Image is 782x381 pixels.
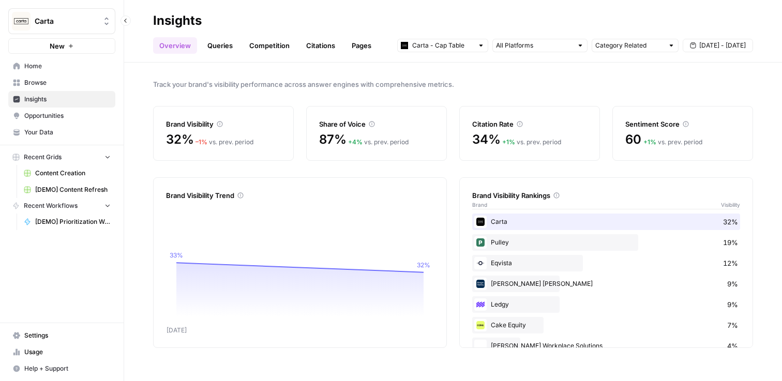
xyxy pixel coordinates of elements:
input: All Platforms [496,40,573,51]
div: vs. prev. period [195,138,253,147]
span: New [50,41,65,51]
span: + 1 % [643,138,656,146]
span: 9% [727,299,738,310]
span: Insights [24,95,111,104]
span: 4% [727,341,738,351]
a: Settings [8,327,115,344]
img: 4pynuglrc3sixi0so0f0dcx4ule5 [476,300,485,309]
span: Visibility [721,201,740,209]
button: Recent Grids [8,149,115,165]
a: Competition [243,37,296,54]
span: 32% [723,217,738,227]
tspan: [DATE] [167,326,187,334]
span: [DATE] - [DATE] [699,41,746,50]
img: u02qnnqpa7ceiw6p01io3how8agt [476,238,485,247]
a: [DEMO] Content Refresh [19,181,115,198]
div: Sentiment Score [625,119,740,129]
div: vs. prev. period [348,138,409,147]
a: Usage [8,344,115,360]
tspan: 33% [170,251,183,259]
span: Settings [24,331,111,340]
div: Carta [472,214,740,230]
span: 60 [625,131,641,148]
span: Browse [24,78,111,87]
span: Usage [24,347,111,357]
div: Share of Voice [319,119,434,129]
span: Home [24,62,111,71]
span: 9% [727,279,738,289]
div: Citation Rate [472,119,587,129]
span: 32% [166,131,193,148]
input: Carta - Cap Table [412,40,473,51]
div: Insights [153,12,202,29]
input: Category Related [595,40,664,51]
span: Carta [35,16,97,26]
span: Track your brand's visibility performance across answer engines with comprehensive metrics. [153,79,753,89]
span: Help + Support [24,364,111,373]
a: Browse [8,74,115,91]
span: 34% [472,131,500,148]
div: Eqvista [472,255,740,271]
div: vs. prev. period [643,138,702,147]
span: + 1 % [502,138,515,146]
img: c35yeiwf0qjehltklbh57st2xhbo [476,218,485,226]
div: [PERSON_NAME] Workplace Solutions [472,338,740,354]
span: 19% [723,237,738,248]
button: Workspace: Carta [8,8,115,34]
span: Content Creation [35,169,111,178]
div: vs. prev. period [502,138,561,147]
div: Cake Equity [472,317,740,333]
span: Your Data [24,128,111,137]
img: co3w649im0m6efu8dv1ax78du890 [476,280,485,288]
a: Overview [153,37,197,54]
a: Your Data [8,124,115,141]
img: ojwm89iittpj2j2x5tgvhrn984bb [476,259,485,267]
div: Brand Visibility Rankings [472,190,740,201]
a: Home [8,58,115,74]
div: Brand Visibility [166,119,281,129]
span: 7% [727,320,738,330]
div: Brand Visibility Trend [166,190,434,201]
a: Opportunities [8,108,115,124]
span: + 4 % [348,138,363,146]
a: Insights [8,91,115,108]
a: Queries [201,37,239,54]
a: Citations [300,37,341,54]
span: Opportunities [24,111,111,120]
div: Pulley [472,234,740,251]
button: New [8,38,115,54]
span: [DEMO] Prioritization Workflow for creation [35,217,111,226]
button: Recent Workflows [8,198,115,214]
span: – 1 % [195,138,207,146]
span: 87% [319,131,346,148]
span: Brand [472,201,487,209]
div: [PERSON_NAME] [PERSON_NAME] [472,276,740,292]
span: [DEMO] Content Refresh [35,185,111,194]
span: 12% [723,258,738,268]
a: Content Creation [19,165,115,181]
div: Ledgy [472,296,740,313]
button: [DATE] - [DATE] [683,39,753,52]
button: Help + Support [8,360,115,377]
tspan: 32% [417,261,430,269]
span: Recent Grids [24,153,62,162]
img: Carta Logo [12,12,31,31]
img: fe4fikqdqe1bafe3px4l1blbafc7 [476,321,485,329]
a: Pages [345,37,378,54]
a: [DEMO] Prioritization Workflow for creation [19,214,115,230]
span: Recent Workflows [24,201,78,210]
